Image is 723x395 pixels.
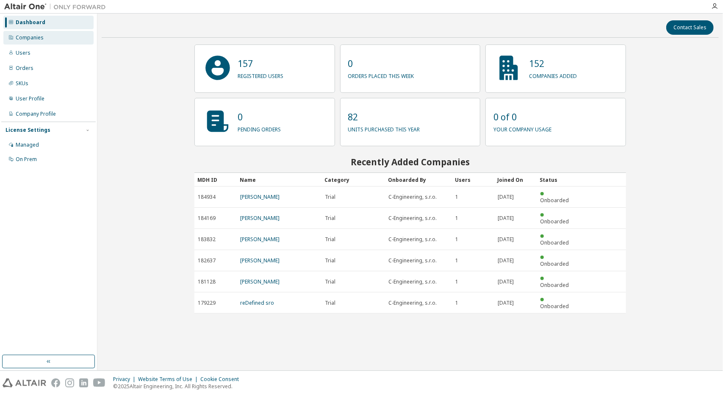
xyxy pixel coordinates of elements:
[241,193,280,200] a: [PERSON_NAME]
[389,194,437,200] span: C-Engineering, s.r.o.
[348,111,420,123] p: 82
[238,123,281,133] p: pending orders
[325,300,336,306] span: Trial
[325,215,336,222] span: Trial
[200,376,244,383] div: Cookie Consent
[198,300,216,306] span: 179229
[389,215,437,222] span: C-Engineering, s.r.o.
[16,111,56,117] div: Company Profile
[456,300,459,306] span: 1
[198,257,216,264] span: 182637
[198,215,216,222] span: 184169
[238,70,284,80] p: registered users
[540,239,569,246] span: Onboarded
[325,194,336,200] span: Trial
[348,57,414,70] p: 0
[51,378,60,387] img: facebook.svg
[325,278,336,285] span: Trial
[529,57,577,70] p: 152
[498,236,514,243] span: [DATE]
[65,378,74,387] img: instagram.svg
[498,278,514,285] span: [DATE]
[348,123,420,133] p: units purchased this year
[540,281,569,289] span: Onboarded
[456,194,459,200] span: 1
[113,383,244,390] p: © 2025 Altair Engineering, Inc. All Rights Reserved.
[498,300,514,306] span: [DATE]
[498,215,514,222] span: [DATE]
[540,218,569,225] span: Onboarded
[498,173,533,186] div: Joined On
[241,299,274,306] a: reDefined sro
[6,127,50,134] div: License Settings
[241,214,280,222] a: [PERSON_NAME]
[16,95,44,102] div: User Profile
[113,376,138,383] div: Privacy
[16,65,33,72] div: Orders
[16,19,45,26] div: Dashboard
[198,173,233,186] div: MDH ID
[241,278,280,285] a: [PERSON_NAME]
[348,70,414,80] p: orders placed this week
[389,257,437,264] span: C-Engineering, s.r.o.
[389,236,437,243] span: C-Engineering, s.r.o.
[241,236,280,243] a: [PERSON_NAME]
[16,142,39,148] div: Managed
[4,3,110,11] img: Altair One
[240,173,318,186] div: Name
[493,123,551,133] p: your company usage
[493,111,551,123] p: 0 of 0
[388,173,449,186] div: Onboarded By
[456,278,459,285] span: 1
[3,378,46,387] img: altair_logo.svg
[389,278,437,285] span: C-Engineering, s.r.o.
[238,57,284,70] p: 157
[198,278,216,285] span: 181128
[325,173,382,186] div: Category
[540,303,569,310] span: Onboarded
[138,376,200,383] div: Website Terms of Use
[540,173,576,186] div: Status
[498,194,514,200] span: [DATE]
[16,50,30,56] div: Users
[79,378,88,387] img: linkedin.svg
[93,378,105,387] img: youtube.svg
[456,236,459,243] span: 1
[540,260,569,267] span: Onboarded
[194,156,626,167] h2: Recently Added Companies
[198,236,216,243] span: 183832
[529,70,577,80] p: companies added
[389,300,437,306] span: C-Engineering, s.r.o.
[455,173,491,186] div: Users
[198,194,216,200] span: 184934
[241,257,280,264] a: [PERSON_NAME]
[16,34,44,41] div: Companies
[325,257,336,264] span: Trial
[666,20,714,35] button: Contact Sales
[16,80,28,87] div: SKUs
[238,111,281,123] p: 0
[540,197,569,204] span: Onboarded
[16,156,37,163] div: On Prem
[456,257,459,264] span: 1
[456,215,459,222] span: 1
[498,257,514,264] span: [DATE]
[325,236,336,243] span: Trial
